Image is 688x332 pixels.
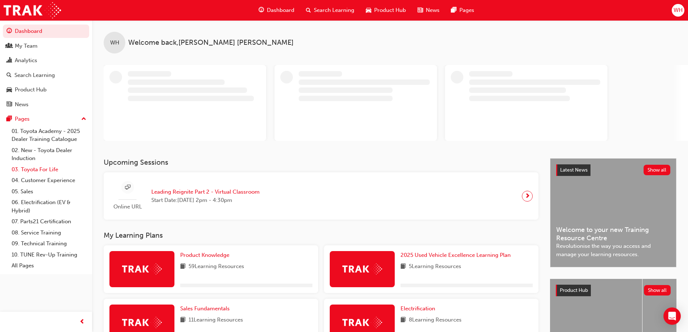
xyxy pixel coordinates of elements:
[3,54,89,67] a: Analytics
[180,316,186,325] span: book-icon
[525,191,530,201] span: next-icon
[9,197,89,216] a: 06. Electrification (EV & Hybrid)
[3,112,89,126] button: Pages
[556,226,670,242] span: Welcome to your new Training Resource Centre
[7,87,12,93] span: car-icon
[401,316,406,325] span: book-icon
[180,262,186,271] span: book-icon
[9,260,89,271] a: All Pages
[300,3,360,18] a: search-iconSearch Learning
[556,242,670,258] span: Revolutionise the way you access and manage your learning resources.
[342,317,382,328] img: Trak
[9,238,89,249] a: 09. Technical Training
[7,57,12,64] span: chart-icon
[9,186,89,197] a: 05. Sales
[109,203,146,211] span: Online URL
[180,305,230,312] span: Sales Fundamentals
[104,158,538,167] h3: Upcoming Sessions
[9,145,89,164] a: 02. New - Toyota Dealer Induction
[4,2,61,18] img: Trak
[401,262,406,271] span: book-icon
[7,43,12,49] span: people-icon
[15,42,38,50] div: My Team
[15,100,29,109] div: News
[426,6,440,14] span: News
[104,231,538,240] h3: My Learning Plans
[9,126,89,145] a: 01. Toyota Academy - 2025 Dealer Training Catalogue
[3,69,89,82] a: Search Learning
[560,167,588,173] span: Latest News
[151,196,260,204] span: Start Date: [DATE] 2pm - 4:30pm
[314,6,354,14] span: Search Learning
[409,262,461,271] span: 5 Learning Resources
[180,251,232,259] a: Product Knowledge
[644,165,671,175] button: Show all
[401,252,511,258] span: 2025 Used Vehicle Excellence Learning Plan
[360,3,412,18] a: car-iconProduct Hub
[122,317,162,328] img: Trak
[9,164,89,175] a: 03. Toyota For Life
[189,262,244,271] span: 59 Learning Resources
[409,316,462,325] span: 8 Learning Resources
[7,28,12,35] span: guage-icon
[550,158,676,267] a: Latest NewsShow allWelcome to your new Training Resource CentreRevolutionise the way you access a...
[560,287,588,293] span: Product Hub
[306,6,311,15] span: search-icon
[3,23,89,112] button: DashboardMy TeamAnalyticsSearch LearningProduct HubNews
[556,164,670,176] a: Latest NewsShow all
[259,6,264,15] span: guage-icon
[401,305,435,312] span: Electrification
[151,188,260,196] span: Leading Reignite Part 2 - Virtual Classroom
[445,3,480,18] a: pages-iconPages
[267,6,294,14] span: Dashboard
[674,6,683,14] span: WH
[401,305,438,313] a: Electrification
[180,305,233,313] a: Sales Fundamentals
[451,6,456,15] span: pages-icon
[9,175,89,186] a: 04. Customer Experience
[15,86,47,94] div: Product Hub
[401,251,514,259] a: 2025 Used Vehicle Excellence Learning Plan
[644,285,671,296] button: Show all
[7,72,12,79] span: search-icon
[81,115,86,124] span: up-icon
[15,56,37,65] div: Analytics
[9,216,89,227] a: 07. Parts21 Certification
[3,39,89,53] a: My Team
[15,115,30,123] div: Pages
[663,307,681,325] div: Open Intercom Messenger
[9,249,89,260] a: 10. TUNE Rev-Up Training
[374,6,406,14] span: Product Hub
[366,6,371,15] span: car-icon
[109,178,533,214] a: Online URLLeading Reignite Part 2 - Virtual ClassroomStart Date:[DATE] 2pm - 4:30pm
[3,83,89,96] a: Product Hub
[459,6,474,14] span: Pages
[7,116,12,122] span: pages-icon
[3,25,89,38] a: Dashboard
[110,39,119,47] span: WH
[9,227,89,238] a: 08. Service Training
[122,263,162,275] img: Trak
[556,285,671,296] a: Product HubShow all
[189,316,243,325] span: 11 Learning Resources
[125,183,130,192] span: sessionType_ONLINE_URL-icon
[417,6,423,15] span: news-icon
[79,318,85,327] span: prev-icon
[3,98,89,111] a: News
[342,263,382,275] img: Trak
[253,3,300,18] a: guage-iconDashboard
[7,102,12,108] span: news-icon
[672,4,684,17] button: WH
[128,39,294,47] span: Welcome back , [PERSON_NAME] [PERSON_NAME]
[180,252,229,258] span: Product Knowledge
[14,71,55,79] div: Search Learning
[412,3,445,18] a: news-iconNews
